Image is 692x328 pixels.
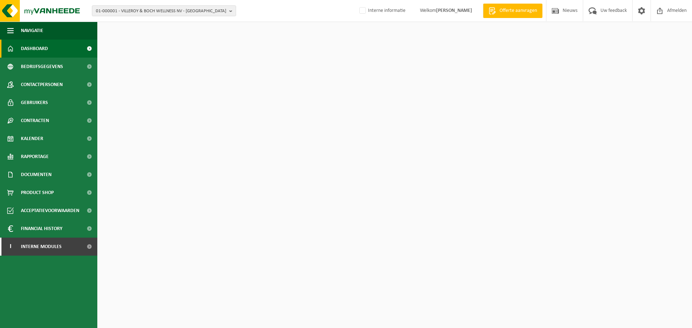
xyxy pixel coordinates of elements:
[436,8,472,13] strong: [PERSON_NAME]
[21,184,54,202] span: Product Shop
[483,4,542,18] a: Offerte aanvragen
[21,148,49,166] span: Rapportage
[21,220,62,238] span: Financial History
[21,202,79,220] span: Acceptatievoorwaarden
[92,5,236,16] button: 01-000001 - VILLEROY & BOCH WELLNESS NV - [GEOGRAPHIC_DATA]
[21,76,63,94] span: Contactpersonen
[96,6,226,17] span: 01-000001 - VILLEROY & BOCH WELLNESS NV - [GEOGRAPHIC_DATA]
[21,166,52,184] span: Documenten
[7,238,14,256] span: I
[498,7,539,14] span: Offerte aanvragen
[21,112,49,130] span: Contracten
[358,5,405,16] label: Interne informatie
[21,130,43,148] span: Kalender
[21,94,48,112] span: Gebruikers
[21,58,63,76] span: Bedrijfsgegevens
[21,238,62,256] span: Interne modules
[21,22,43,40] span: Navigatie
[21,40,48,58] span: Dashboard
